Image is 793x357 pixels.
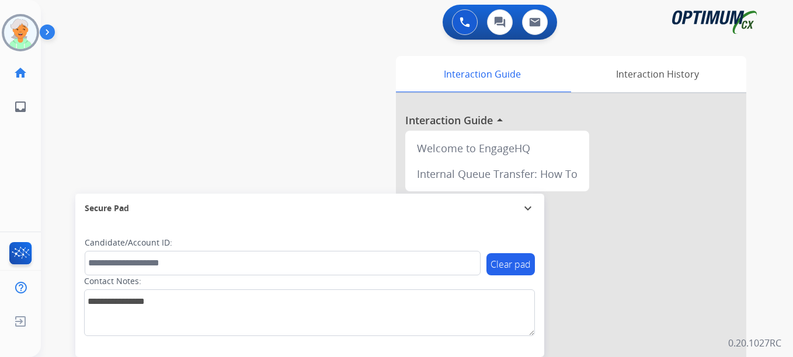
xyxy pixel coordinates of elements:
p: 0.20.1027RC [728,336,781,350]
label: Candidate/Account ID: [85,237,172,249]
div: Interaction Guide [396,56,568,92]
mat-icon: inbox [13,100,27,114]
button: Clear pad [486,253,535,275]
div: Internal Queue Transfer: How To [410,161,585,187]
mat-icon: home [13,66,27,80]
mat-icon: expand_more [521,201,535,215]
label: Contact Notes: [84,275,141,287]
img: avatar [4,16,37,49]
span: Secure Pad [85,202,129,214]
div: Welcome to EngageHQ [410,135,585,161]
div: Interaction History [568,56,746,92]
